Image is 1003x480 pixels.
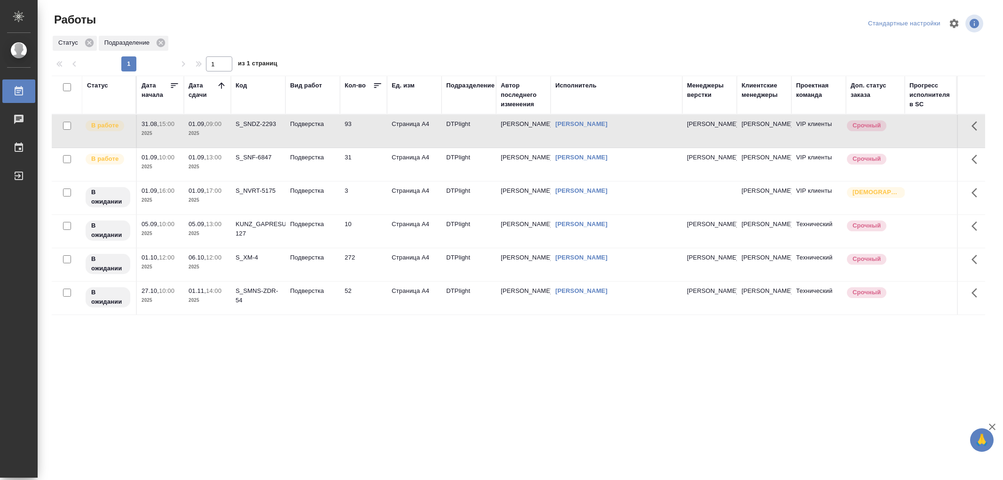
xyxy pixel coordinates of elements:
p: 09:00 [206,120,221,127]
td: Технический [791,248,846,281]
div: S_SNDZ-2293 [236,119,281,129]
p: 01.09, [142,154,159,161]
div: Исполнитель выполняет работу [85,119,131,132]
p: Срочный [853,154,881,164]
td: VIP клиенты [791,181,846,214]
div: Ед. изм [392,81,415,90]
span: Посмотреть информацию [965,15,985,32]
p: 15:00 [159,120,174,127]
p: 01.09, [189,187,206,194]
p: 01.11, [189,287,206,294]
div: Статус [87,81,108,90]
p: 14:00 [206,287,221,294]
p: 2025 [189,262,226,272]
div: Исполнитель назначен, приступать к работе пока рано [85,286,131,308]
td: DTPlight [442,115,496,148]
p: 01.10, [142,254,159,261]
td: VIP клиенты [791,115,846,148]
p: Срочный [853,254,881,264]
p: Подверстка [290,153,335,162]
p: 10:00 [159,220,174,228]
div: Исполнитель назначен, приступать к работе пока рано [85,186,131,208]
a: [PERSON_NAME] [555,187,608,194]
a: [PERSON_NAME] [555,220,608,228]
div: Исполнитель назначен, приступать к работе пока рано [85,220,131,242]
p: В ожидании [91,288,125,307]
td: [PERSON_NAME] [496,181,551,214]
div: Прогресс исполнителя в SC [909,81,952,109]
td: DTPlight [442,282,496,315]
p: 2025 [189,196,226,205]
div: Дата начала [142,81,170,100]
p: Подразделение [104,38,153,47]
td: [PERSON_NAME] [496,115,551,148]
td: [PERSON_NAME] [737,148,791,181]
div: Автор последнего изменения [501,81,546,109]
td: 52 [340,282,387,315]
p: В ожидании [91,221,125,240]
div: Исполнитель выполняет работу [85,153,131,165]
p: [PERSON_NAME] [687,286,732,296]
div: S_NVRT-5175 [236,186,281,196]
p: 2025 [142,262,179,272]
span: из 1 страниц [238,58,277,71]
div: Исполнитель назначен, приступать к работе пока рано [85,253,131,275]
button: 🙏 [970,428,994,452]
p: В работе [91,154,118,164]
button: Здесь прячутся важные кнопки [966,181,988,204]
p: 2025 [189,229,226,238]
td: [PERSON_NAME] [496,148,551,181]
div: Кол-во [345,81,366,90]
td: 93 [340,115,387,148]
p: [PERSON_NAME] [687,253,732,262]
p: 2025 [142,229,179,238]
p: 27.10, [142,287,159,294]
td: [PERSON_NAME] [496,215,551,248]
td: [PERSON_NAME] [737,248,791,281]
p: В работе [91,121,118,130]
p: 01.09, [189,154,206,161]
p: Срочный [853,221,881,230]
div: KUNZ_GAPRESURS-127 [236,220,281,238]
div: Доп. статус заказа [851,81,900,100]
span: Работы [52,12,96,27]
p: В ожидании [91,188,125,206]
p: Статус [58,38,81,47]
td: DTPlight [442,215,496,248]
a: [PERSON_NAME] [555,154,608,161]
button: Здесь прячутся важные кнопки [966,248,988,271]
p: Срочный [853,121,881,130]
p: 2025 [189,296,226,305]
p: 12:00 [159,254,174,261]
p: 2025 [142,162,179,172]
p: 2025 [189,162,226,172]
div: Исполнитель [555,81,597,90]
td: Страница А4 [387,248,442,281]
p: 05.09, [142,220,159,228]
p: 12:00 [206,254,221,261]
td: [PERSON_NAME] [496,248,551,281]
td: Страница А4 [387,115,442,148]
p: [PERSON_NAME] [687,119,732,129]
td: Технический [791,282,846,315]
td: DTPlight [442,248,496,281]
div: Клиентские менеджеры [742,81,787,100]
span: Настроить таблицу [943,12,965,35]
p: 05.09, [189,220,206,228]
p: Подверстка [290,220,335,229]
p: [DEMOGRAPHIC_DATA] [853,188,900,197]
div: Подразделение [99,36,168,51]
div: Код [236,81,247,90]
p: В ожидании [91,254,125,273]
td: DTPlight [442,148,496,181]
p: 2025 [142,196,179,205]
p: 10:00 [159,154,174,161]
td: Страница А4 [387,282,442,315]
p: 2025 [189,129,226,138]
div: Статус [53,36,97,51]
a: [PERSON_NAME] [555,254,608,261]
button: Здесь прячутся важные кнопки [966,215,988,237]
div: Подразделение [446,81,495,90]
p: [PERSON_NAME] [687,153,732,162]
p: 13:00 [206,220,221,228]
